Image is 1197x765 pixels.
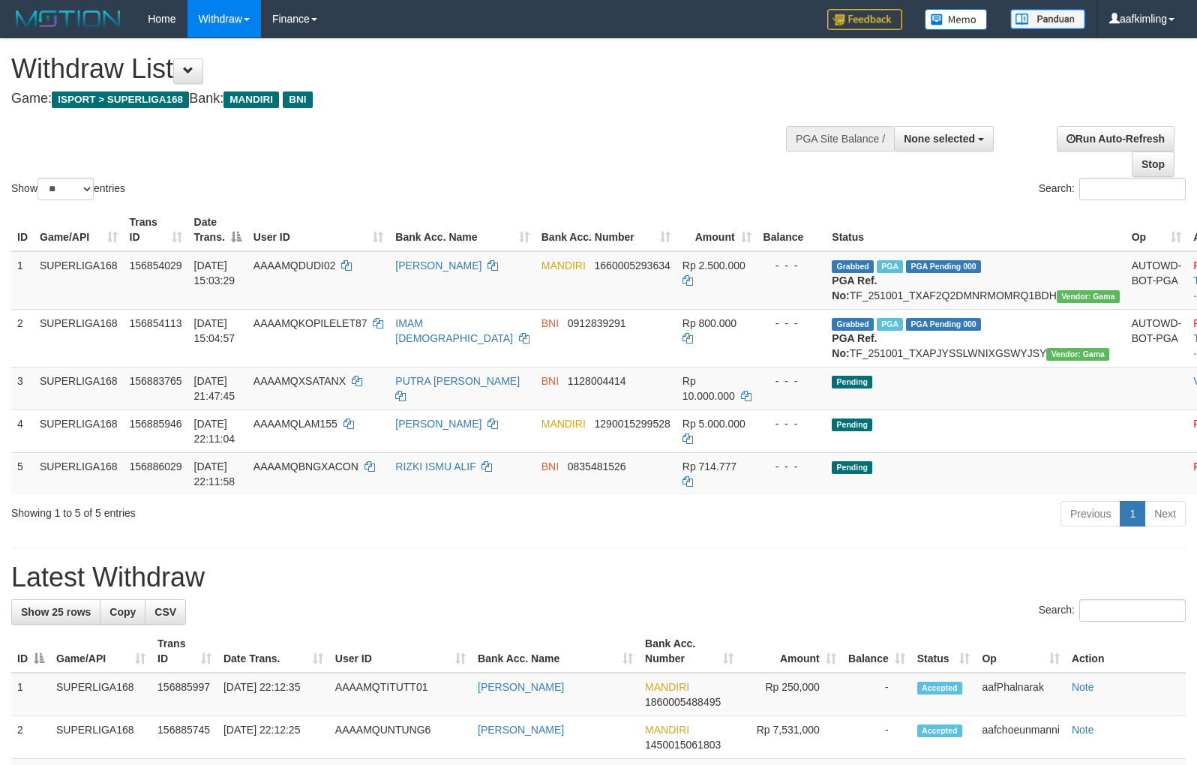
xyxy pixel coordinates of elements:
[595,418,670,430] span: Copy 1290015299528 to clipboard
[253,259,336,271] span: AAAAMQDUDI02
[194,259,235,286] span: [DATE] 15:03:29
[976,716,1066,759] td: aafchoeunmanni
[568,375,626,387] span: Copy 1128004414 to clipboard
[763,316,820,331] div: - - -
[50,716,151,759] td: SUPERLIGA168
[925,9,988,30] img: Button%20Memo.svg
[906,260,981,273] span: PGA Pending
[329,716,472,759] td: AAAAMQUNTUNG6
[541,259,586,271] span: MANDIRI
[11,54,783,84] h1: Withdraw List
[11,716,50,759] td: 2
[11,367,34,409] td: 3
[194,375,235,402] span: [DATE] 21:47:45
[894,126,994,151] button: None selected
[124,208,188,251] th: Trans ID: activate to sort column ascending
[50,673,151,716] td: SUPERLIGA168
[1039,178,1186,200] label: Search:
[541,460,559,472] span: BNI
[739,716,842,759] td: Rp 7,531,000
[395,317,513,344] a: IMAM [DEMOGRAPHIC_DATA]
[917,724,962,737] span: Accepted
[21,606,91,618] span: Show 25 rows
[130,418,182,430] span: 156885946
[1079,599,1186,622] input: Search:
[645,696,721,708] span: Copy 1860005488495 to clipboard
[832,260,874,273] span: Grabbed
[832,318,874,331] span: Grabbed
[11,309,34,367] td: 2
[11,499,487,520] div: Showing 1 to 5 of 5 entries
[1126,208,1188,251] th: Op: activate to sort column ascending
[34,208,124,251] th: Game/API: activate to sort column ascending
[786,126,894,151] div: PGA Site Balance /
[763,373,820,388] div: - - -
[34,452,124,495] td: SUPERLIGA168
[217,673,329,716] td: [DATE] 22:12:35
[194,317,235,344] span: [DATE] 15:04:57
[1046,348,1109,361] span: Vendor URL: https://trx31.1velocity.biz
[11,452,34,495] td: 5
[395,259,481,271] a: [PERSON_NAME]
[1010,9,1085,29] img: panduan.png
[329,673,472,716] td: AAAAMQTITUTT01
[1060,501,1120,526] a: Previous
[52,91,189,108] span: ISPORT > SUPERLIGA168
[395,375,520,387] a: PUTRA [PERSON_NAME]
[1126,251,1188,310] td: AUTOWD-BOT-PGA
[904,133,975,145] span: None selected
[639,630,739,673] th: Bank Acc. Number: activate to sort column ascending
[1072,681,1094,693] a: Note
[757,208,826,251] th: Balance
[976,673,1066,716] td: aafPhalnarak
[253,418,337,430] span: AAAAMQLAM155
[826,208,1125,251] th: Status
[11,7,125,30] img: MOTION_logo.png
[11,599,100,625] a: Show 25 rows
[1066,630,1186,673] th: Action
[283,91,312,108] span: BNI
[11,673,50,716] td: 1
[1072,724,1094,736] a: Note
[645,681,689,693] span: MANDIRI
[832,274,877,301] b: PGA Ref. No:
[842,673,911,716] td: -
[223,91,279,108] span: MANDIRI
[11,178,125,200] label: Show entries
[11,562,1186,592] h1: Latest Withdraw
[130,375,182,387] span: 156883765
[535,208,676,251] th: Bank Acc. Number: activate to sort column ascending
[395,418,481,430] a: [PERSON_NAME]
[1126,309,1188,367] td: AUTOWD-BOT-PGA
[154,606,176,618] span: CSV
[253,317,367,329] span: AAAAMQKOPILELET87
[877,318,903,331] span: Marked by aafchhiseyha
[541,418,586,430] span: MANDIRI
[478,724,564,736] a: [PERSON_NAME]
[151,630,217,673] th: Trans ID: activate to sort column ascending
[645,724,689,736] span: MANDIRI
[917,682,962,694] span: Accepted
[842,716,911,759] td: -
[11,91,783,106] h4: Game: Bank:
[832,461,872,474] span: Pending
[217,716,329,759] td: [DATE] 22:12:25
[247,208,390,251] th: User ID: activate to sort column ascending
[568,317,626,329] span: Copy 0912839291 to clipboard
[1057,290,1120,303] span: Vendor URL: https://trx31.1velocity.biz
[832,332,877,359] b: PGA Ref. No:
[34,367,124,409] td: SUPERLIGA168
[253,460,358,472] span: AAAAMQBNGXACON
[194,460,235,487] span: [DATE] 22:11:58
[1057,126,1174,151] a: Run Auto-Refresh
[151,716,217,759] td: 156885745
[832,418,872,431] span: Pending
[50,630,151,673] th: Game/API: activate to sort column ascending
[130,460,182,472] span: 156886029
[541,375,559,387] span: BNI
[151,673,217,716] td: 156885997
[11,208,34,251] th: ID
[595,259,670,271] span: Copy 1660005293634 to clipboard
[130,317,182,329] span: 156854113
[472,630,639,673] th: Bank Acc. Name: activate to sort column ascending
